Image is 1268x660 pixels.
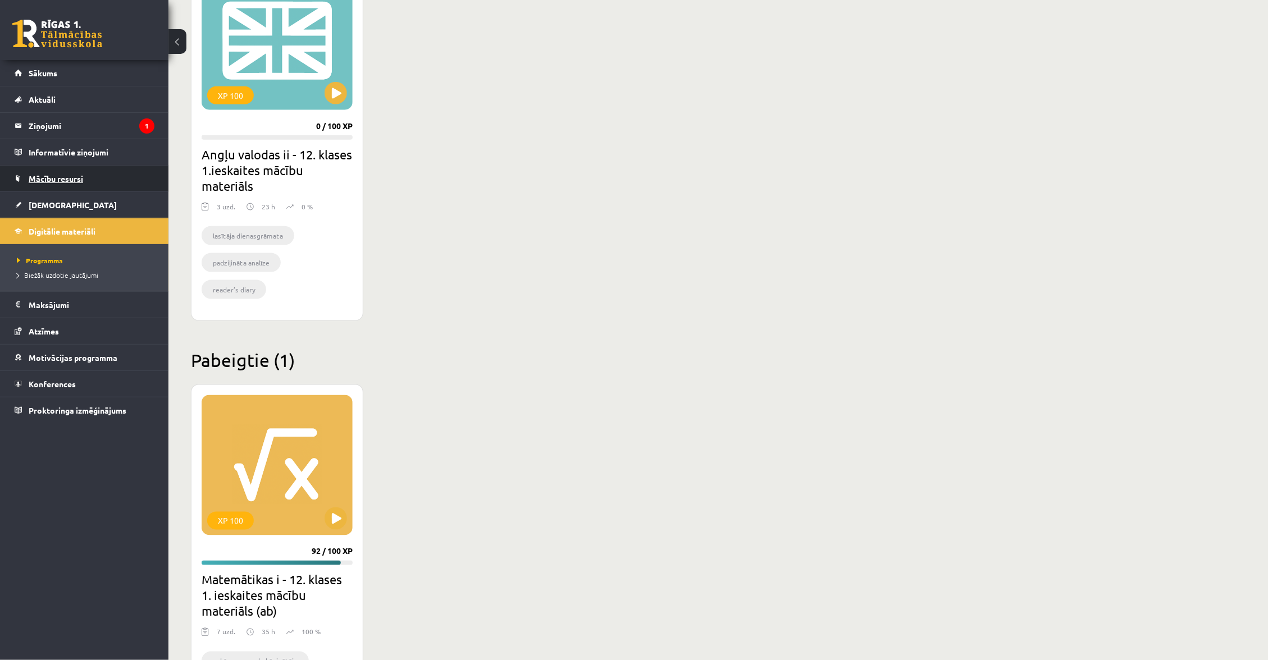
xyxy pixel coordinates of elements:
[17,271,98,279] span: Biežāk uzdotie jautājumi
[15,60,154,86] a: Sākums
[202,280,266,299] li: reader’s diary
[17,255,157,265] a: Programma
[29,405,126,415] span: Proktoringa izmēģinājums
[29,200,117,210] span: [DEMOGRAPHIC_DATA]
[207,86,254,104] div: XP 100
[262,201,275,212] p: 23 h
[29,173,83,184] span: Mācību resursi
[29,68,57,78] span: Sākums
[217,201,235,218] div: 3 uzd.
[12,20,102,48] a: Rīgas 1. Tālmācības vidusskola
[139,118,154,134] i: 1
[15,292,154,318] a: Maksājumi
[29,139,154,165] legend: Informatīvie ziņojumi
[15,192,154,218] a: [DEMOGRAPHIC_DATA]
[262,627,275,637] p: 35 h
[29,94,56,104] span: Aktuāli
[15,345,154,370] a: Motivācijas programma
[302,201,313,212] p: 0 %
[191,349,910,371] h2: Pabeigtie (1)
[15,318,154,344] a: Atzīmes
[29,379,76,389] span: Konferences
[17,256,63,265] span: Programma
[29,113,154,139] legend: Ziņojumi
[29,292,154,318] legend: Maksājumi
[29,226,95,236] span: Digitālie materiāli
[202,226,294,245] li: lasītāja dienasgrāmata
[217,627,235,644] div: 7 uzd.
[17,270,157,280] a: Biežāk uzdotie jautājumi
[15,86,154,112] a: Aktuāli
[15,113,154,139] a: Ziņojumi1
[15,371,154,397] a: Konferences
[202,253,281,272] li: padziļināta analīze
[202,572,353,619] h2: Matemātikas i - 12. klases 1. ieskaites mācību materiāls (ab)
[15,139,154,165] a: Informatīvie ziņojumi
[29,352,117,363] span: Motivācijas programma
[29,326,59,336] span: Atzīmes
[15,166,154,191] a: Mācību resursi
[202,146,353,194] h2: Angļu valodas ii - 12. klases 1.ieskaites mācību materiāls
[15,218,154,244] a: Digitālie materiāli
[302,627,321,637] p: 100 %
[15,397,154,423] a: Proktoringa izmēģinājums
[207,512,254,530] div: XP 100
